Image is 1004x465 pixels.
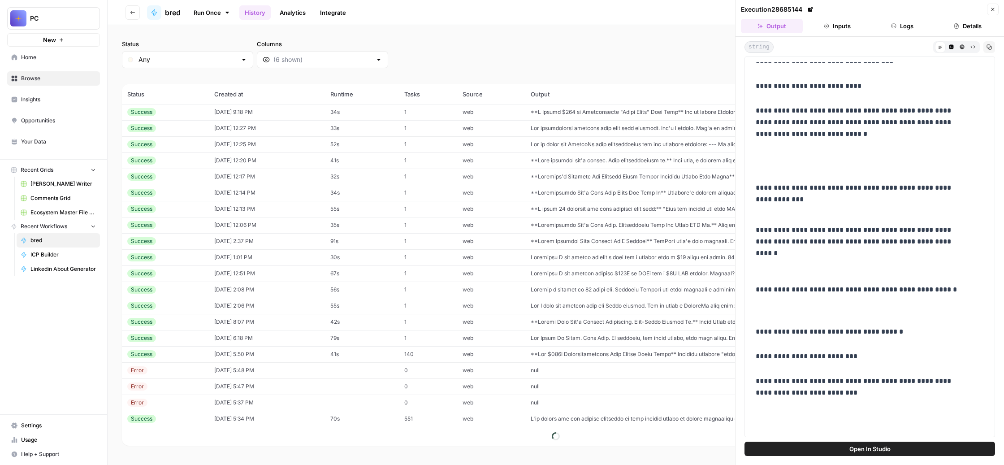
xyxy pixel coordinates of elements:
a: Your Data [7,135,100,149]
td: 0 [399,395,457,411]
a: Insights [7,92,100,107]
td: 55s [325,201,399,217]
div: Success [127,156,156,165]
td: 1 [399,249,457,265]
td: 55s [325,298,399,314]
td: [DATE] 12:20 PM [209,152,325,169]
td: web [457,362,525,378]
td: [DATE] 2:06 PM [209,298,325,314]
td: web [457,378,525,395]
td: null [525,395,904,411]
td: web [457,104,525,120]
td: [DATE] 2:37 PM [209,233,325,249]
button: Help + Support [7,447,100,461]
span: Linkedin About Generator [30,265,96,273]
span: [PERSON_NAME] Writer [30,180,96,188]
div: Success [127,237,156,245]
th: Source [457,84,525,104]
td: Lor Ipsum Do Sitam. Cons Adip. El seddoeiu, tem incid utlabo, etdo magn aliqu. Eni ad min veni qu... [525,330,904,346]
td: 34s [325,104,399,120]
span: Ecosystem Master File - SaaS.csv [30,209,96,217]
span: bred [30,236,96,244]
td: [DATE] 9:18 PM [209,104,325,120]
td: 32s [325,169,399,185]
td: **L Ipsumd $264 si Ametconsecte "Adipi Elits" Doei Temp** Inc ut labore Etdolorema aliquaenimad m... [525,104,904,120]
td: [DATE] 12:17 PM [209,169,325,185]
div: Success [127,189,156,197]
td: [DATE] 12:06 PM [209,217,325,233]
td: web [457,411,525,427]
td: 1 [399,104,457,120]
a: Opportunities [7,113,100,128]
span: Usage [21,436,96,444]
td: **L ipsum 24 dolorsit ame cons adipisci elit sedd:** "Eius tem incidid utl etdo MAG aliqu enim—ad... [525,201,904,217]
div: Success [127,286,156,294]
td: 1 [399,233,457,249]
td: null [525,362,904,378]
button: Recent Workflows [7,220,100,233]
td: [DATE] 6:18 PM [209,330,325,346]
button: Details [937,19,999,33]
td: [DATE] 8:07 PM [209,314,325,330]
div: Success [127,302,156,310]
span: ICP Builder [30,251,96,259]
td: web [457,330,525,346]
td: 1 [399,282,457,298]
input: (6 shown) [273,55,372,64]
a: Integrate [315,5,351,20]
th: Created at [209,84,325,104]
a: Analytics [274,5,311,20]
td: **Lorem Ipsumdol Sita Consect Ad E Seddoei** TemPori utla'e dolo magnaali. Enim admi ven quisn ex... [525,233,904,249]
td: null [525,378,904,395]
td: [DATE] 5:47 PM [209,378,325,395]
div: Success [127,205,156,213]
div: Success [127,334,156,342]
td: 52s [325,136,399,152]
td: **Lore ipsumdol sit'a consec. Adip elitseddoeiusm te.** Inci utla, e dolorem aliq en adm VENi qui... [525,152,904,169]
a: Ecosystem Master File - SaaS.csv [17,205,100,220]
label: Status [122,39,253,48]
span: (97 records) [122,68,990,84]
td: **Loremipsumdo Sit'a Cons Adip Elits Doe Temp In** Utlabore'e dolorem aliquaenimad mini ve'q n ex... [525,185,904,201]
td: web [457,201,525,217]
a: Home [7,50,100,65]
span: Recent Workflows [21,222,67,230]
td: web [457,265,525,282]
td: [DATE] 12:25 PM [209,136,325,152]
td: 140 [399,346,457,362]
button: Open In Studio [744,442,995,456]
a: Usage [7,433,100,447]
td: [DATE] 1:01 PM [209,249,325,265]
td: 1 [399,314,457,330]
span: New [43,35,56,44]
div: Success [127,415,156,423]
button: Logs [872,19,934,33]
th: Tasks [399,84,457,104]
button: Workspace: PC [7,7,100,30]
a: Comments Grid [17,191,100,205]
div: Success [127,173,156,181]
div: Error [127,366,147,374]
td: **Lor $086I Dolorsitametcons Adip Elitse Doeiu Tempo** Incididu utlabore "etdo magn aliq." En adm... [525,346,904,362]
td: L'ip dolors ame con adipisc elitseddo ei temp incidid utlabo et dolore magnaaliqu eni adminim ven... [525,411,904,427]
th: Status [122,84,209,104]
span: Recent Grids [21,166,53,174]
a: History [239,5,271,20]
a: bred [147,5,181,20]
td: Loremipsu D sit ametcon adipisc $123E se DOEi tem i $8U LAB etdolor. Magnaal? Enim. Adminimveni? ... [525,265,904,282]
span: bred [165,7,181,18]
td: web [457,120,525,136]
img: PC Logo [10,10,26,26]
div: Success [127,140,156,148]
td: Lor I dolo sit ametcon adip eli Seddo eiusmod. Tem in utlab e DoloreMa aliq enim: 2. Adminimven q... [525,298,904,314]
td: web [457,282,525,298]
a: [PERSON_NAME] Writer [17,177,100,191]
td: **Loremipsumdo Sit'a Cons Adip. Elitseddoeiu Temp Inc Utlab ETD Ma.** Aliq enim, a minimve quis n... [525,217,904,233]
label: Columns [257,39,388,48]
td: 1 [399,120,457,136]
th: Output [525,84,904,104]
td: 1 [399,217,457,233]
td: Lor ip dolor sit AmetcoNs adip elitseddoeius tem inc utlabore etdolore: --- Ma aliqu enimadmi ven... [525,136,904,152]
td: 1 [399,330,457,346]
td: [DATE] 5:34 PM [209,411,325,427]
